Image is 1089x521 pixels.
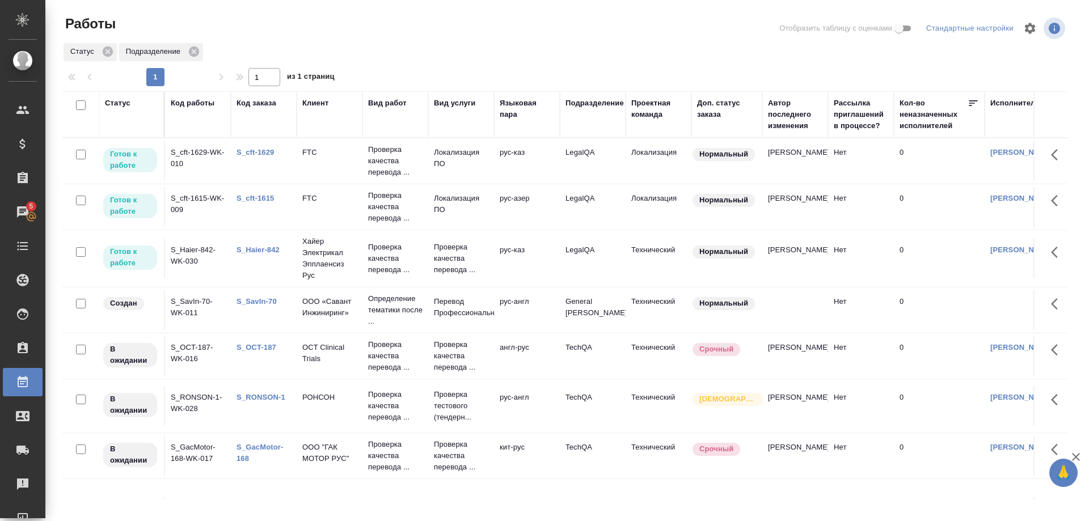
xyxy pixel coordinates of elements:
td: Локализация [626,141,691,181]
p: В ожидании [110,393,150,416]
span: Работы [62,15,116,33]
td: Технический [626,436,691,476]
a: 5 [3,198,43,226]
p: FTC [302,147,357,158]
td: Технический [626,290,691,330]
p: Проверка тестового (тендерн... [434,389,488,423]
td: S_OCT-187-WK-016 [165,336,231,376]
td: [PERSON_NAME] [762,436,828,476]
p: Проверка качества перевода ... [368,242,423,276]
a: S_cft-1629 [237,148,274,156]
td: рус-каз [494,239,560,278]
p: Готов к работе [110,246,150,269]
td: Нет [828,290,894,330]
p: FTC [302,193,357,204]
td: [PERSON_NAME] [762,386,828,426]
td: S_SavIn-70-WK-011 [165,290,231,330]
div: Исполнитель назначен, приступать к работе пока рано [102,442,158,468]
td: 0 [894,336,985,376]
div: Клиент [302,98,328,109]
div: Вид работ [368,98,407,109]
p: Статус [70,46,98,57]
a: [PERSON_NAME] [990,443,1053,451]
span: Посмотреть информацию [1044,18,1067,39]
td: Локализация [626,187,691,227]
p: Определение тематики после ... [368,293,423,327]
td: S_cft-1629-WK-010 [165,141,231,181]
span: 5 [22,201,40,212]
td: Технический [626,336,691,376]
a: [PERSON_NAME] [990,393,1053,401]
td: TechQA [560,336,626,376]
td: S_cft-1615-WK-009 [165,187,231,227]
td: Нет [828,336,894,376]
td: 0 [894,436,985,476]
td: 0 [894,290,985,330]
td: Технический [626,239,691,278]
div: Исполнитель может приступить к работе [102,193,158,219]
td: [PERSON_NAME] [762,336,828,376]
p: Срочный [699,443,733,455]
p: Нормальный [699,149,748,160]
p: Проверка качества перевода ... [434,439,488,473]
p: В ожидании [110,443,150,466]
a: S_OCT-187 [237,343,276,351]
p: Нормальный [699,194,748,206]
a: S_Haier-842 [237,245,280,254]
div: Исполнитель может приступить к работе [102,244,158,271]
td: TechQA [560,436,626,476]
span: из 1 страниц [287,70,335,86]
td: Нет [828,239,894,278]
button: Здесь прячутся важные кнопки [1044,187,1071,214]
div: Рассылка приглашений в процессе? [834,98,888,132]
td: LegalQA [560,187,626,227]
button: 🙏 [1049,459,1078,487]
div: Исполнитель может приступить к работе [102,147,158,173]
p: ООО «Савант Инжиниринг» [302,296,357,319]
td: англ-рус [494,336,560,376]
td: рус-каз [494,141,560,181]
td: 0 [894,141,985,181]
button: Здесь прячутся важные кнопки [1044,239,1071,266]
a: S_RONSON-1 [237,393,285,401]
td: Нет [828,386,894,426]
p: Готов к работе [110,149,150,171]
div: Исполнитель назначен, приступать к работе пока рано [102,392,158,418]
a: [PERSON_NAME] [990,343,1053,351]
div: Код работы [171,98,214,109]
div: Кол-во неназначенных исполнителей [900,98,968,132]
p: Проверка качества перевода ... [368,389,423,423]
a: S_SavIn-70 [237,297,277,306]
div: Статус [64,43,117,61]
td: Технический [626,386,691,426]
td: рус-англ [494,290,560,330]
td: TechQA [560,386,626,426]
p: ООО "ГАК МОТОР РУС" [302,442,357,464]
td: 0 [894,239,985,278]
p: Готов к работе [110,194,150,217]
td: S_Haier-842-WK-030 [165,239,231,278]
td: LegalQA [560,239,626,278]
a: S_GacMotor-168 [237,443,283,463]
td: [PERSON_NAME] [762,187,828,227]
a: S_cft-1615 [237,194,274,202]
p: Создан [110,298,137,309]
div: Код заказа [237,98,276,109]
a: [PERSON_NAME] [990,148,1053,156]
p: Проверка качества перевода ... [434,339,488,373]
div: Доп. статус заказа [697,98,757,120]
button: Здесь прячутся важные кнопки [1044,386,1071,413]
p: Срочный [699,344,733,355]
div: Вид услуги [434,98,476,109]
p: В ожидании [110,344,150,366]
span: Настроить таблицу [1016,15,1044,42]
p: Проверка качества перевода ... [368,339,423,373]
div: Автор последнего изменения [768,98,822,132]
p: Нормальный [699,246,748,257]
span: Отобразить таблицу с оценками [779,23,892,34]
td: Нет [828,187,894,227]
p: [DEMOGRAPHIC_DATA] [699,393,756,405]
td: [PERSON_NAME] [762,239,828,278]
td: LegalQA [560,141,626,181]
p: Локализация ПО [434,147,488,170]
